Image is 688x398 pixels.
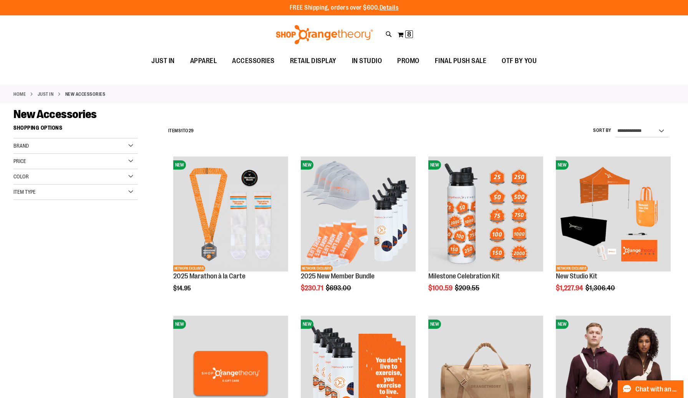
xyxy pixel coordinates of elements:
span: 29 [189,128,194,133]
a: 2025 Marathon à la CarteNEWNETWORK EXCLUSIVE [173,157,288,273]
label: Sort By [593,127,612,134]
a: New Studio Kit [556,272,597,280]
div: product [552,153,675,311]
span: IN STUDIO [352,52,382,70]
img: Shop Orangetheory [275,25,374,44]
span: 1 [181,128,183,133]
span: RETAIL DISPLAY [290,52,337,70]
span: NETWORK EXCLUSIVE [173,265,205,271]
strong: New Accessories [65,91,106,98]
a: New Studio KitNEWNETWORK EXCLUSIVE [556,157,671,273]
span: NETWORK EXCLUSIVE [556,265,588,271]
span: $1,306.40 [585,284,616,292]
span: 8 [407,30,411,38]
a: 2025 Marathon à la Carte [173,272,245,280]
span: NEW [556,160,569,170]
a: JUST IN [38,91,54,98]
span: $100.59 [428,284,454,292]
span: $693.00 [326,284,352,292]
button: Chat with an Expert [618,380,684,398]
a: Details [380,4,399,11]
span: Item Type [13,189,36,195]
span: NEW [301,320,313,329]
span: NEW [301,160,313,170]
div: product [169,153,292,311]
span: NEW [428,160,441,170]
img: Milestone Celebration Kit [428,157,543,271]
span: ACCESSORIES [232,52,275,70]
span: NETWORK EXCLUSIVE [301,265,333,271]
span: NEW [173,320,186,329]
a: Milestone Celebration Kit [428,272,500,280]
a: 2025 New Member Bundle [301,272,375,280]
span: Chat with an Expert [635,386,679,393]
div: product [424,153,547,311]
span: OTF BY YOU [502,52,537,70]
span: New Accessories [13,108,97,121]
img: 2025 New Member Bundle [301,157,416,271]
span: APPAREL [190,52,217,70]
span: JUST IN [151,52,175,70]
span: $230.71 [301,284,325,292]
a: Home [13,91,26,98]
span: NEW [428,320,441,329]
h2: Items to [168,125,194,137]
span: $14.95 [173,285,192,292]
span: FINAL PUSH SALE [435,52,487,70]
span: $1,227.94 [556,284,584,292]
span: NEW [556,320,569,329]
span: NEW [173,160,186,170]
span: Color [13,173,29,180]
p: FREE Shipping, orders over $600. [290,3,399,12]
strong: Shopping Options [13,121,138,138]
span: Brand [13,143,29,149]
img: New Studio Kit [556,157,671,271]
div: product [297,153,419,311]
img: 2025 Marathon à la Carte [173,157,288,271]
span: $209.55 [455,284,481,292]
span: Price [13,158,26,164]
a: Milestone Celebration KitNEW [428,157,543,273]
a: 2025 New Member BundleNEWNETWORK EXCLUSIVE [301,157,416,273]
span: PROMO [397,52,419,70]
